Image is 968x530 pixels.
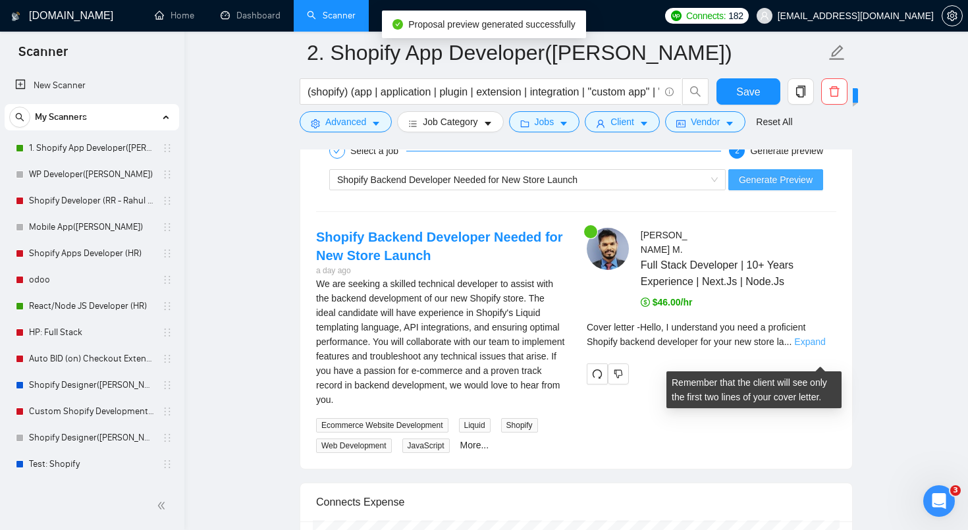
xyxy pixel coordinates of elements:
[585,111,660,132] button: userClientcaret-down
[29,267,154,293] a: odoo
[483,119,493,128] span: caret-down
[676,119,686,128] span: idcard
[300,111,392,132] button: settingAdvancedcaret-down
[596,119,605,128] span: user
[27,230,53,257] img: Profile image for Dima
[15,72,169,99] a: New Scanner
[29,135,154,161] a: 1. Shopify App Developer([PERSON_NAME])
[13,199,250,269] div: Recent messageProfile image for DimaRate your conversationDima•[DATE]
[29,214,154,240] a: Mobile App([PERSON_NAME])
[27,300,220,314] div: We typically reply in under a minute
[162,275,173,285] span: holder
[686,9,726,23] span: Connects:
[227,21,250,45] div: Close
[691,115,720,129] span: Vendor
[725,119,734,128] span: caret-down
[35,104,87,130] span: My Scanners
[821,78,847,105] button: delete
[27,211,236,225] div: Recent message
[209,442,230,451] span: Help
[86,244,122,257] div: • [DATE]
[162,248,173,259] span: holder
[666,371,842,408] div: Remember that the client will see only the first two lines of your cover letter.
[221,10,281,21] a: dashboardDashboard
[587,369,607,379] span: redo
[29,442,59,451] span: Home
[316,230,563,263] a: Shopify Backend Developer Needed for New Store Launch
[608,363,629,384] button: dislike
[29,319,154,346] a: HP: Full Stack
[162,380,173,390] span: holder
[587,228,629,270] img: c101DRrVJsgVTXvh8BjBFALpiBSarC1Ex7nQ5JNMvLdIi2wZZiXTMJ_e9C65yCHmVg
[26,161,237,183] p: How can we help?
[27,344,107,358] span: Search for help
[27,286,220,300] div: Send us a message
[728,169,823,190] button: Generate Preview
[162,433,173,443] span: holder
[5,72,179,99] li: New Scanner
[587,320,836,349] div: Remember that the client will see only the first two lines of your cover letter.
[614,369,623,379] span: dislike
[176,409,263,462] button: Help
[316,277,566,407] div: We are seeking a skilled technical developer to assist with the backend development of our new Sh...
[9,107,30,128] button: search
[316,418,448,433] span: Ecommerce Website Development
[392,19,403,30] span: check-circle
[923,485,955,517] iframe: Intercom live chat
[162,169,173,180] span: holder
[735,146,739,155] span: 2
[316,265,566,277] div: a day ago
[59,244,83,257] div: Dima
[162,222,173,232] span: holder
[162,406,173,417] span: holder
[26,93,237,161] p: Hi [EMAIL_ADDRESS][DOMAIN_NAME] 👋
[750,143,823,159] div: Generate preview
[460,440,489,450] a: More...
[162,196,173,206] span: holder
[756,115,792,129] a: Reset All
[736,84,760,100] span: Save
[716,78,780,105] button: Save
[501,418,538,433] span: Shopify
[371,119,381,128] span: caret-down
[459,418,491,433] span: Liquid
[166,21,192,47] img: Profile image for Mariia
[162,327,173,338] span: holder
[728,9,743,23] span: 182
[760,11,769,20] span: user
[29,451,154,477] a: Test: Shopify
[26,25,47,46] img: logo
[13,275,250,325] div: Send us a messageWe typically reply in under a minute
[307,36,826,69] input: Scanner name...
[535,115,554,129] span: Jobs
[665,88,674,96] span: info-circle
[337,174,578,185] span: Shopify Backend Developer Needed for New Store Launch
[162,143,173,153] span: holder
[559,119,568,128] span: caret-down
[157,499,170,512] span: double-left
[683,86,708,97] span: search
[587,322,805,347] span: Cover letter - Hello, I understand you need a proficient Shopify backend developer for your new s...
[682,78,709,105] button: search
[316,438,392,453] span: Web Development
[59,231,180,242] span: Rate your conversation
[509,111,580,132] button: folderJobscaret-down
[739,172,813,187] span: Generate Preview
[29,240,154,267] a: Shopify Apps Developer (HR)
[408,19,576,30] span: Proposal preview generated successfully
[316,483,836,521] div: Connects Expense
[162,354,173,364] span: holder
[29,188,154,214] a: Shopify Developer (RR - Rahul R)
[788,86,813,97] span: copy
[671,11,682,21] img: upwork-logo.png
[191,21,217,47] img: Profile image for Dima
[520,119,529,128] span: folder
[162,459,173,469] span: holder
[19,338,244,364] button: Search for help
[587,363,608,384] button: redo
[397,111,503,132] button: barsJob Categorycaret-down
[350,143,406,159] div: Select a job
[307,10,356,21] a: searchScanner
[950,485,961,496] span: 3
[942,11,963,21] a: setting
